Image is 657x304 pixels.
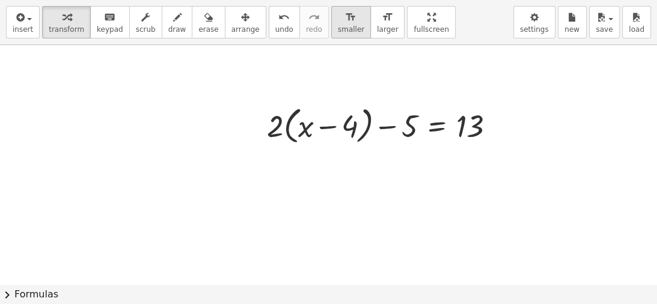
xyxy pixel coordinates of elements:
button: save [589,6,620,38]
span: draw [168,25,186,34]
i: format_size [382,10,393,25]
span: insert [13,25,33,34]
button: settings [513,6,555,38]
button: format_sizesmaller [331,6,371,38]
span: arrange [231,25,260,34]
button: new [558,6,587,38]
button: transform [42,6,91,38]
button: undoundo [269,6,300,38]
span: larger [377,25,398,34]
span: redo [306,25,322,34]
button: keyboardkeypad [90,6,130,38]
i: undo [278,10,290,25]
i: format_size [345,10,356,25]
span: undo [275,25,293,34]
span: keypad [97,25,123,34]
span: smaller [338,25,364,34]
span: transform [49,25,84,34]
button: insert [6,6,40,38]
span: erase [198,25,218,34]
button: load [622,6,651,38]
button: format_sizelarger [370,6,405,38]
button: draw [162,6,193,38]
button: scrub [129,6,162,38]
button: fullscreen [407,6,455,38]
span: load [629,25,644,34]
span: scrub [136,25,156,34]
button: redoredo [299,6,329,38]
span: new [564,25,579,34]
button: erase [192,6,225,38]
span: settings [520,25,549,34]
span: fullscreen [414,25,448,34]
i: keyboard [104,10,115,25]
button: arrange [225,6,266,38]
i: redo [308,10,320,25]
span: save [596,25,613,34]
